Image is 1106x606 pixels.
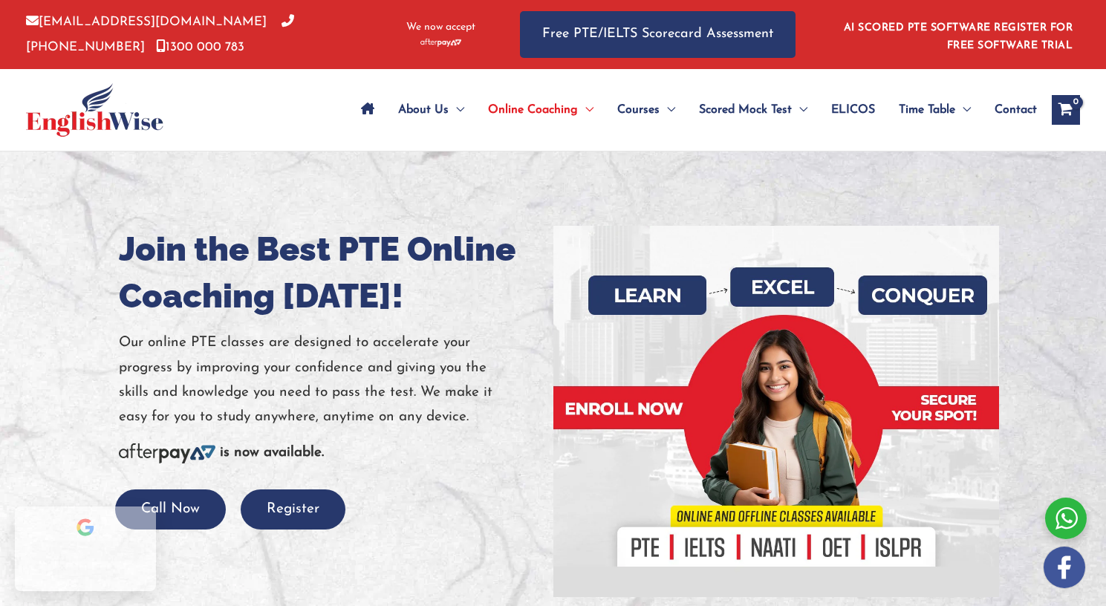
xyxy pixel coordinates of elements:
span: Menu Toggle [449,84,464,136]
img: Afterpay-Logo [420,39,461,47]
span: ELICOS [831,84,875,136]
span: About Us [398,84,449,136]
h1: Join the Best PTE Online Coaching [DATE]! [119,226,542,319]
a: [PHONE_NUMBER] [26,16,294,53]
a: Contact [983,84,1037,136]
a: Time TableMenu Toggle [887,84,983,136]
a: Scored Mock TestMenu Toggle [687,84,819,136]
b: is now available. [220,446,324,460]
span: Menu Toggle [792,84,807,136]
span: Contact [995,84,1037,136]
a: Free PTE/IELTS Scorecard Assessment [520,11,796,58]
a: View Shopping Cart, empty [1052,95,1080,125]
span: Time Table [899,84,955,136]
a: Call Now [115,502,226,516]
a: CoursesMenu Toggle [605,84,687,136]
p: Our online PTE classes are designed to accelerate your progress by improving your confidence and ... [119,330,542,429]
button: Register [241,489,345,530]
span: Courses [617,84,660,136]
button: Call Now [115,489,226,530]
a: 1300 000 783 [156,41,244,53]
a: ELICOS [819,84,887,136]
span: We now accept [406,20,475,35]
span: Scored Mock Test [699,84,792,136]
a: AI SCORED PTE SOFTWARE REGISTER FOR FREE SOFTWARE TRIAL [844,22,1073,51]
img: cropped-ew-logo [26,83,163,137]
img: white-facebook.png [1044,547,1085,588]
a: [EMAIL_ADDRESS][DOMAIN_NAME] [26,16,267,28]
span: Menu Toggle [955,84,971,136]
a: Register [241,502,345,516]
a: Online CoachingMenu Toggle [476,84,605,136]
aside: Header Widget 1 [835,10,1080,59]
span: Menu Toggle [660,84,675,136]
nav: Site Navigation: Main Menu [349,84,1037,136]
span: Menu Toggle [578,84,593,136]
span: Online Coaching [488,84,578,136]
img: Afterpay-Logo [119,443,215,463]
a: About UsMenu Toggle [386,84,476,136]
